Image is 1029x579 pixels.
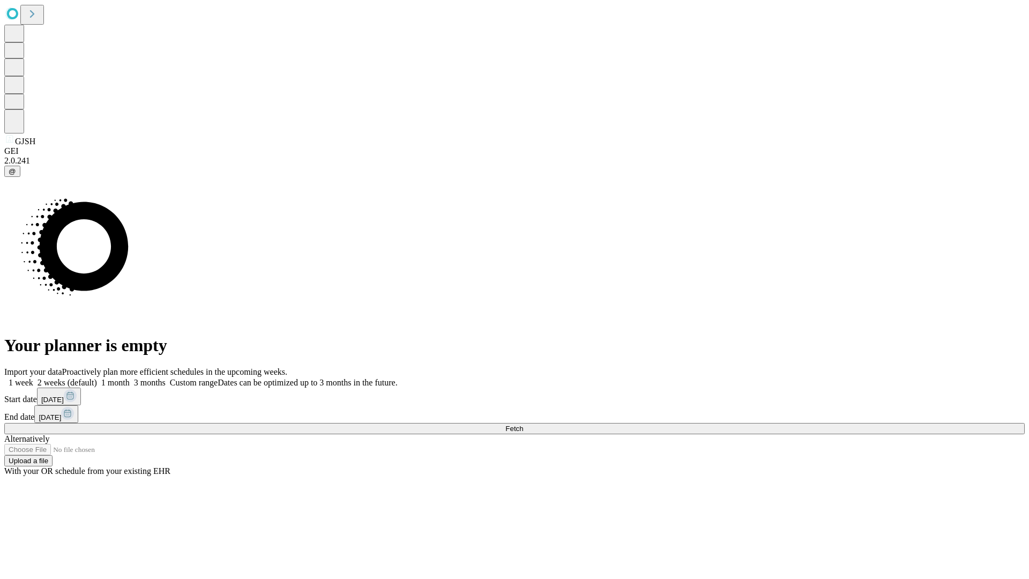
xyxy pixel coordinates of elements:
span: GJSH [15,137,35,146]
button: @ [4,166,20,177]
span: 1 month [101,378,130,387]
span: 1 week [9,378,33,387]
span: [DATE] [39,413,61,421]
button: Fetch [4,423,1025,434]
button: [DATE] [34,405,78,423]
span: 2 weeks (default) [38,378,97,387]
span: Alternatively [4,434,49,443]
div: End date [4,405,1025,423]
span: 3 months [134,378,166,387]
span: Dates can be optimized up to 3 months in the future. [218,378,397,387]
button: [DATE] [37,388,81,405]
span: @ [9,167,16,175]
h1: Your planner is empty [4,336,1025,355]
span: With your OR schedule from your existing EHR [4,466,170,476]
div: GEI [4,146,1025,156]
span: Import your data [4,367,62,376]
span: Fetch [505,425,523,433]
span: Proactively plan more efficient schedules in the upcoming weeks. [62,367,287,376]
button: Upload a file [4,455,53,466]
div: 2.0.241 [4,156,1025,166]
span: [DATE] [41,396,64,404]
span: Custom range [170,378,218,387]
div: Start date [4,388,1025,405]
